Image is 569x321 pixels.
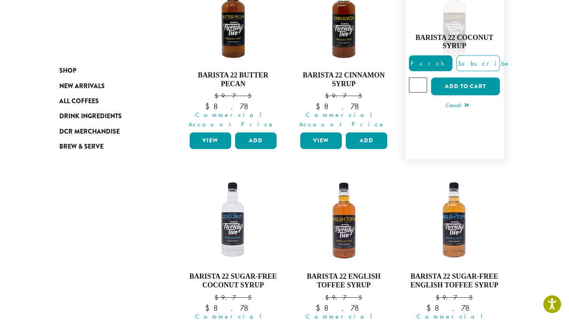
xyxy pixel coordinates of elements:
[59,109,154,124] a: Drink Ingredients
[325,92,362,100] bdi: 9.75
[446,100,469,111] a: Cancel
[409,272,500,289] h4: Barista 22 Sugar-Free English Toffee Syrup
[325,293,362,302] bdi: 9.75
[316,303,372,313] bdi: 8.78
[316,101,324,111] span: $
[436,293,443,302] span: $
[295,110,389,129] span: Commercial Account Price
[59,127,120,137] span: DCR Merchandise
[215,92,221,100] span: $
[205,101,261,111] bdi: 8.78
[316,303,324,313] span: $
[59,63,154,78] a: Shop
[426,303,435,313] span: $
[205,303,213,313] span: $
[316,101,372,111] bdi: 8.78
[409,34,500,51] h4: Barista 22 Coconut Syrup
[436,293,473,302] bdi: 9.75
[59,139,154,154] a: Brew & Serve
[300,132,342,149] a: View
[59,81,105,91] span: New Arrivals
[188,175,279,266] img: SF-COCONUT-300x300.png
[205,303,261,313] bdi: 8.78
[188,71,279,88] h4: Barista 22 Butter Pecan
[431,77,500,95] button: Add to cart
[409,77,427,93] input: Product quantity
[298,175,389,266] img: ENGLISH-TOFFEE-300x300.png
[188,272,279,289] h4: Barista 22 Sugar-Free Coconut Syrup
[59,78,154,93] a: New Arrivals
[235,132,277,149] button: Add
[215,293,221,302] span: $
[185,110,279,129] span: Commercial Account Price
[59,96,99,106] span: All Coffees
[409,175,500,266] img: SF-ENGLISH-TOFFEE-300x300.png
[59,142,104,152] span: Brew & Serve
[59,111,122,121] span: Drink Ingredients
[215,92,251,100] bdi: 9.75
[59,124,154,139] a: DCR Merchandise
[409,59,476,68] span: Purchase
[59,94,154,109] a: All Coffees
[426,303,482,313] bdi: 8.78
[325,92,332,100] span: $
[346,132,387,149] button: Add
[205,101,213,111] span: $
[457,59,511,68] span: Subscribe
[190,132,231,149] a: View
[59,66,76,76] span: Shop
[325,293,332,302] span: $
[298,71,389,88] h4: Barista 22 Cinnamon Syrup
[215,293,251,302] bdi: 9.75
[298,272,389,289] h4: Barista 22 English Toffee Syrup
